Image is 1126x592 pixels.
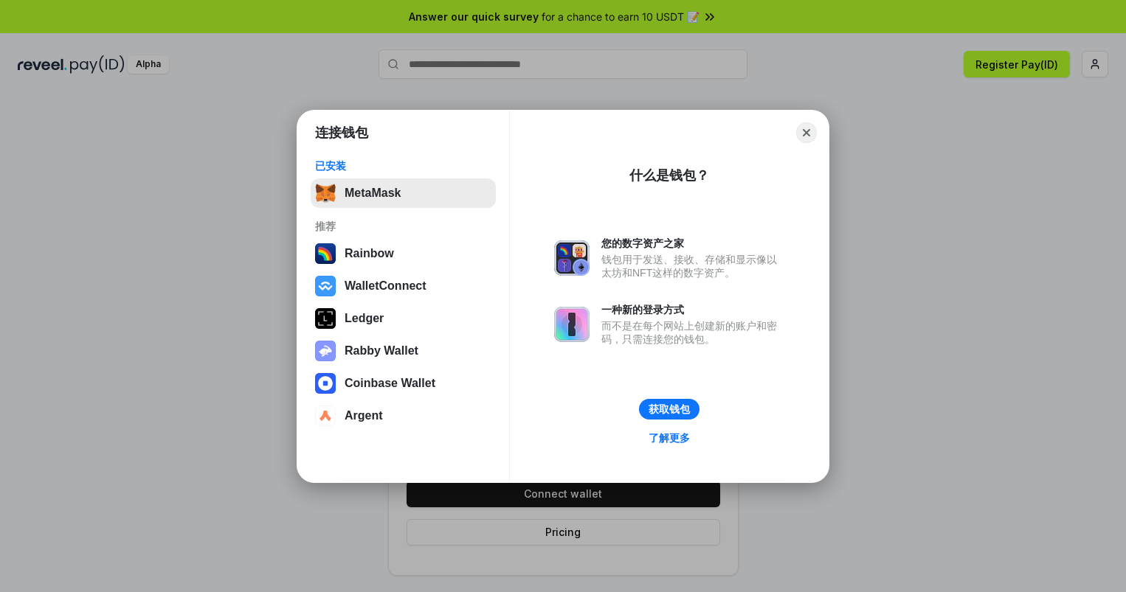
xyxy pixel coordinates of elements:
h1: 连接钱包 [315,124,368,142]
div: 了解更多 [649,431,690,445]
div: MetaMask [345,187,401,200]
img: svg+xml,%3Csvg%20width%3D%2228%22%20height%3D%2228%22%20viewBox%3D%220%200%2028%2028%22%20fill%3D... [315,276,336,296]
div: Rabby Wallet [345,344,418,358]
a: 了解更多 [640,428,699,448]
img: svg+xml,%3Csvg%20width%3D%2228%22%20height%3D%2228%22%20viewBox%3D%220%200%2028%2028%22%20fill%3D... [315,405,336,426]
button: Close [796,122,817,143]
button: Ledger [311,304,496,333]
div: 您的数字资产之家 [601,237,784,250]
button: Rabby Wallet [311,336,496,366]
div: Argent [345,409,383,422]
div: Coinbase Wallet [345,377,435,390]
div: WalletConnect [345,279,426,293]
button: Rainbow [311,239,496,268]
div: 一种新的登录方式 [601,303,784,316]
button: Argent [311,401,496,431]
div: 什么是钱包？ [629,167,709,184]
img: svg+xml,%3Csvg%20xmlns%3D%22http%3A%2F%2Fwww.w3.org%2F2000%2Fsvg%22%20fill%3D%22none%22%20viewBox... [554,240,590,276]
button: MetaMask [311,178,496,208]
div: 获取钱包 [649,403,690,416]
button: WalletConnect [311,271,496,301]
img: svg+xml,%3Csvg%20fill%3D%22none%22%20height%3D%2233%22%20viewBox%3D%220%200%2035%2033%22%20width%... [315,183,336,203]
div: 推荐 [315,220,491,233]
div: 钱包用于发送、接收、存储和显示像以太坊和NFT这样的数字资产。 [601,253,784,279]
div: Rainbow [345,247,394,260]
img: svg+xml,%3Csvg%20width%3D%2228%22%20height%3D%2228%22%20viewBox%3D%220%200%2028%2028%22%20fill%3D... [315,373,336,394]
img: svg+xml,%3Csvg%20xmlns%3D%22http%3A%2F%2Fwww.w3.org%2F2000%2Fsvg%22%20width%3D%2228%22%20height%3... [315,308,336,329]
div: 而不是在每个网站上创建新的账户和密码，只需连接您的钱包。 [601,319,784,346]
button: 获取钱包 [639,399,700,419]
div: 已安装 [315,159,491,173]
img: svg+xml,%3Csvg%20xmlns%3D%22http%3A%2F%2Fwww.w3.org%2F2000%2Fsvg%22%20fill%3D%22none%22%20viewBox... [554,307,590,342]
img: svg+xml,%3Csvg%20width%3D%22120%22%20height%3D%22120%22%20viewBox%3D%220%200%20120%20120%22%20fil... [315,243,336,264]
div: Ledger [345,312,384,325]
img: svg+xml,%3Csvg%20xmlns%3D%22http%3A%2F%2Fwww.w3.org%2F2000%2Fsvg%22%20fill%3D%22none%22%20viewBox... [315,341,336,361]
button: Coinbase Wallet [311,369,496,398]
